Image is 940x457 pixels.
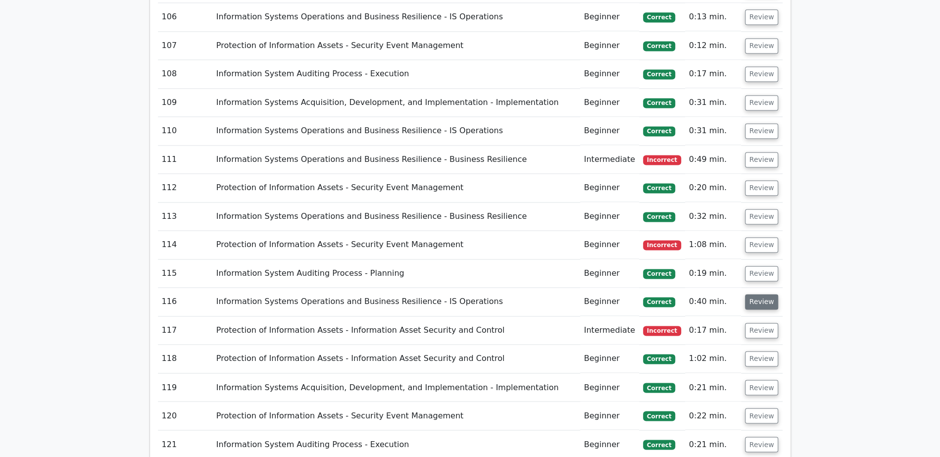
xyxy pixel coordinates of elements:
[580,373,639,402] td: Beginner
[212,146,580,174] td: Information Systems Operations and Business Resilience - Business Resilience
[212,89,580,117] td: Information Systems Acquisition, Development, and Implementation - Implementation
[643,12,675,22] span: Correct
[212,3,580,31] td: Information Systems Operations and Business Resilience - IS Operations
[212,288,580,316] td: Information Systems Operations and Business Resilience - IS Operations
[158,32,212,60] td: 107
[158,89,212,117] td: 109
[745,152,779,167] button: Review
[685,146,741,174] td: 0:49 min.
[685,402,741,430] td: 0:22 min.
[643,411,675,421] span: Correct
[158,3,212,31] td: 106
[685,89,741,117] td: 0:31 min.
[745,38,779,53] button: Review
[212,402,580,430] td: Protection of Information Assets - Security Event Management
[685,32,741,60] td: 0:12 min.
[685,345,741,373] td: 1:02 min.
[158,288,212,316] td: 116
[685,259,741,288] td: 0:19 min.
[580,345,639,373] td: Beginner
[212,373,580,402] td: Information Systems Acquisition, Development, and Implementation - Implementation
[643,240,681,250] span: Incorrect
[158,203,212,231] td: 113
[158,402,212,430] td: 120
[580,231,639,259] td: Beginner
[643,354,675,364] span: Correct
[158,60,212,88] td: 108
[685,117,741,145] td: 0:31 min.
[643,126,675,136] span: Correct
[643,326,681,336] span: Incorrect
[580,89,639,117] td: Beginner
[580,259,639,288] td: Beginner
[580,203,639,231] td: Beginner
[212,345,580,373] td: Protection of Information Assets - Information Asset Security and Control
[745,66,779,82] button: Review
[745,95,779,110] button: Review
[212,60,580,88] td: Information System Auditing Process - Execution
[580,146,639,174] td: Intermediate
[580,60,639,88] td: Beginner
[685,203,741,231] td: 0:32 min.
[212,117,580,145] td: Information Systems Operations and Business Resilience - IS Operations
[643,383,675,393] span: Correct
[580,288,639,316] td: Beginner
[158,146,212,174] td: 111
[212,32,580,60] td: Protection of Information Assets - Security Event Management
[158,373,212,402] td: 119
[643,269,675,279] span: Correct
[212,259,580,288] td: Information System Auditing Process - Planning
[158,174,212,202] td: 112
[643,440,675,450] span: Correct
[745,123,779,139] button: Review
[158,117,212,145] td: 110
[685,288,741,316] td: 0:40 min.
[643,297,675,307] span: Correct
[685,3,741,31] td: 0:13 min.
[685,60,741,88] td: 0:17 min.
[745,380,779,395] button: Review
[643,183,675,193] span: Correct
[643,212,675,222] span: Correct
[158,231,212,259] td: 114
[745,351,779,366] button: Review
[643,69,675,79] span: Correct
[212,174,580,202] td: Protection of Information Assets - Security Event Management
[685,316,741,345] td: 0:17 min.
[685,373,741,402] td: 0:21 min.
[158,259,212,288] td: 115
[745,437,779,452] button: Review
[212,231,580,259] td: Protection of Information Assets - Security Event Management
[745,408,779,423] button: Review
[685,231,741,259] td: 1:08 min.
[580,117,639,145] td: Beginner
[745,266,779,281] button: Review
[158,316,212,345] td: 117
[580,3,639,31] td: Beginner
[158,345,212,373] td: 118
[685,174,741,202] td: 0:20 min.
[745,294,779,309] button: Review
[580,174,639,202] td: Beginner
[745,180,779,196] button: Review
[745,237,779,253] button: Review
[745,209,779,224] button: Review
[212,316,580,345] td: Protection of Information Assets - Information Asset Security and Control
[580,316,639,345] td: Intermediate
[643,155,681,165] span: Incorrect
[745,323,779,338] button: Review
[580,402,639,430] td: Beginner
[212,203,580,231] td: Information Systems Operations and Business Resilience - Business Resilience
[745,9,779,25] button: Review
[643,41,675,51] span: Correct
[580,32,639,60] td: Beginner
[643,98,675,108] span: Correct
